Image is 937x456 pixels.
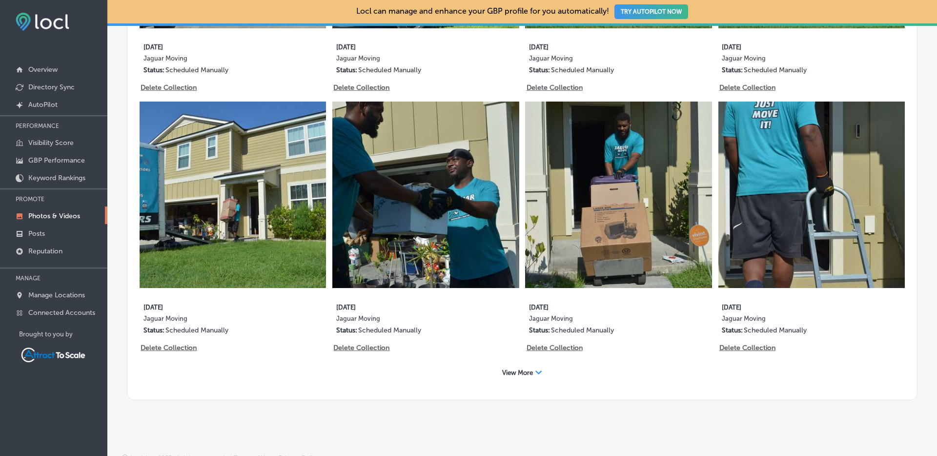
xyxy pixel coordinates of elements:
[722,66,743,74] p: Status:
[527,83,582,92] p: Delete Collection
[551,326,614,334] p: Scheduled Manually
[332,102,519,288] img: Collection thumbnail
[143,66,164,74] p: Status:
[143,38,284,55] label: [DATE]
[718,102,905,288] img: Collection thumbnail
[141,83,196,92] p: Delete Collection
[28,83,75,91] p: Directory Sync
[336,55,477,66] label: Jaguar Moving
[28,247,62,255] p: Reputation
[529,66,550,74] p: Status:
[744,66,807,74] p: Scheduled Manually
[722,315,862,326] label: Jaguar Moving
[165,66,228,74] p: Scheduled Manually
[165,326,228,334] p: Scheduled Manually
[28,139,74,147] p: Visibility Score
[336,38,477,55] label: [DATE]
[143,326,164,334] p: Status:
[502,369,533,376] span: View More
[28,156,85,165] p: GBP Performance
[529,298,670,315] label: [DATE]
[28,65,58,74] p: Overview
[28,212,80,220] p: Photos & Videos
[722,298,862,315] label: [DATE]
[529,326,550,334] p: Status:
[28,291,85,299] p: Manage Locations
[744,326,807,334] p: Scheduled Manually
[336,298,477,315] label: [DATE]
[529,38,670,55] label: [DATE]
[529,55,670,66] label: Jaguar Moving
[333,83,388,92] p: Delete Collection
[719,83,774,92] p: Delete Collection
[525,102,712,288] img: Collection thumbnail
[336,66,357,74] p: Status:
[722,38,862,55] label: [DATE]
[336,315,477,326] label: Jaguar Moving
[141,344,196,352] p: Delete Collection
[614,4,688,19] button: TRY AUTOPILOT NOW
[336,326,357,334] p: Status:
[140,102,326,288] img: Collection thumbnail
[28,101,58,109] p: AutoPilot
[28,229,45,238] p: Posts
[358,326,421,334] p: Scheduled Manually
[16,13,69,31] img: fda3e92497d09a02dc62c9cd864e3231.png
[143,298,284,315] label: [DATE]
[143,55,284,66] label: Jaguar Moving
[28,174,85,182] p: Keyword Rankings
[551,66,614,74] p: Scheduled Manually
[527,344,582,352] p: Delete Collection
[19,346,87,364] img: Attract To Scale
[143,315,284,326] label: Jaguar Moving
[719,344,774,352] p: Delete Collection
[358,66,421,74] p: Scheduled Manually
[722,326,743,334] p: Status:
[529,315,670,326] label: Jaguar Moving
[333,344,388,352] p: Delete Collection
[28,309,95,317] p: Connected Accounts
[19,331,107,338] p: Brought to you by
[722,55,862,66] label: Jaguar Moving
